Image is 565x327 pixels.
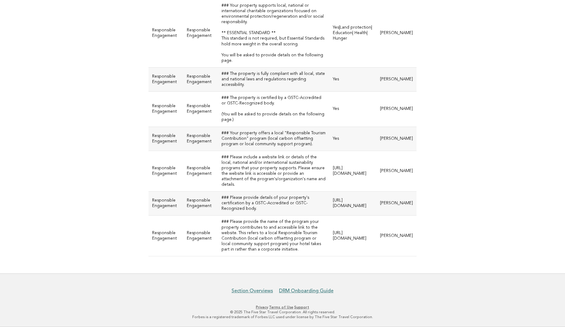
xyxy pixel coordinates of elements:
td: Yes [329,92,376,127]
td: [PERSON_NAME] [376,216,417,256]
td: Yes [329,127,376,151]
a: Privacy [256,305,268,309]
td: [PERSON_NAME] [376,151,417,191]
td: [URL][DOMAIN_NAME] [329,192,376,216]
td: ### Please provide the name of the program your property contributes to and accessible link to th... [218,216,330,256]
a: Support [294,305,309,309]
td: Responsible Engagement [183,92,218,127]
a: DRM Onboarding Guide [279,288,333,294]
td: Responsible Engagement [148,151,183,191]
td: Responsible Engagement [183,192,218,216]
td: [PERSON_NAME] [376,92,417,127]
td: [PERSON_NAME] [376,67,417,91]
a: Terms of Use [269,305,293,309]
a: Section Overviews [232,288,273,294]
p: Forbes is a registered trademark of Forbes LLC used under license by The Five Star Travel Corpora... [96,315,469,319]
td: Responsible Engagement [183,127,218,151]
td: [PERSON_NAME] [376,192,417,216]
p: © 2025 The Five Star Travel Corporation. All rights reserved. [96,310,469,315]
td: ### The property is certified by a GSTC-Accredited or GSTC-Recognized body. (You will be asked to... [218,92,330,127]
td: Responsible Engagement [183,67,218,91]
p: · · [96,305,469,310]
td: Responsible Engagement [148,92,183,127]
td: Responsible Engagement [148,192,183,216]
td: ### Please provide details of your property's certification by a GSTC-Accredited or GSTC-Recogniz... [218,192,330,216]
td: [URL][DOMAIN_NAME] [329,216,376,256]
td: Responsible Engagement [148,216,183,256]
td: ### Please include a website link or details of the local, national and/or international sustaina... [218,151,330,191]
td: ### Your property offers a local "Responsible Tourism Contribution" program (local carbon offsett... [218,127,330,151]
td: [PERSON_NAME] [376,127,417,151]
td: Responsible Engagement [183,216,218,256]
td: Responsible Engagement [148,127,183,151]
td: Responsible Engagement [183,151,218,191]
td: ### The property is fully compliant with all local, state and national laws and regulations regar... [218,67,330,91]
td: Yes [329,67,376,91]
td: [URL][DOMAIN_NAME] [329,151,376,191]
td: Responsible Engagement [148,67,183,91]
